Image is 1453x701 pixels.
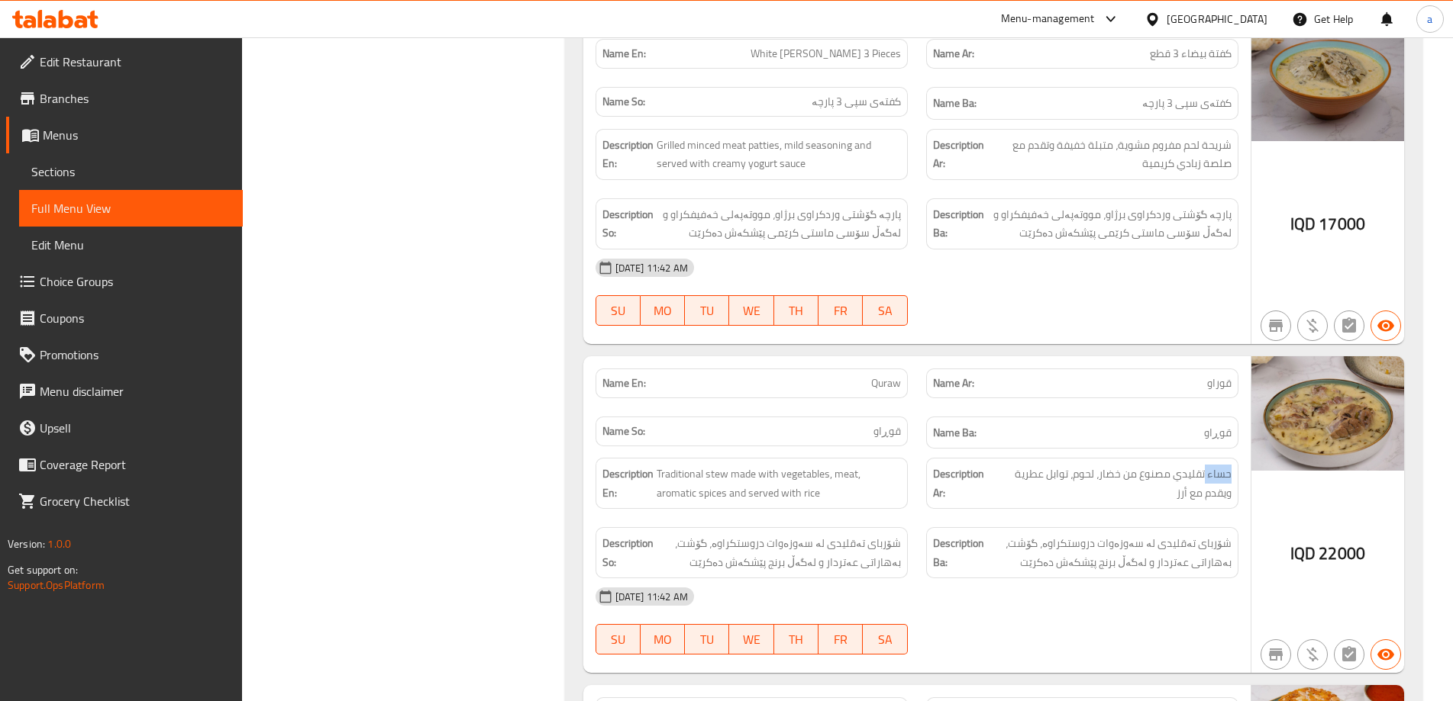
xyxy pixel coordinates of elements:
a: Edit Menu [19,227,243,263]
button: SU [596,295,641,326]
strong: Name Ba: [933,423,977,442]
span: Branches [40,89,231,108]
span: Sections [31,162,231,181]
strong: Description So: [602,205,654,243]
button: Not branch specific item [1261,639,1291,670]
button: FR [819,624,863,654]
span: IQD [1290,539,1316,568]
a: Promotions [6,336,243,373]
a: Edit Restaurant [6,43,243,80]
button: SA [863,295,907,326]
span: TH [780,300,812,322]
span: 22000 [1319,539,1365,568]
span: Choice Groups [40,272,231,291]
strong: Description Ba: [933,534,984,571]
button: TH [774,624,819,654]
span: TU [691,300,723,322]
strong: Description Ba: [933,205,984,243]
strong: Description En: [602,136,654,173]
button: Purchased item [1297,310,1328,341]
span: Menu disclaimer [40,382,231,400]
strong: Name Ba: [933,94,977,113]
a: Grocery Checklist [6,483,243,519]
button: Not branch specific item [1261,310,1291,341]
span: قوڕاو [873,423,901,439]
button: Purchased item [1297,639,1328,670]
a: Full Menu View [19,190,243,227]
span: Traditional stew made with vegetables, meat, aromatic spices and served with rice [657,465,901,502]
span: Quraw [871,375,901,391]
span: شۆربای تەقلیدی لە سەوزەوات دروستکراوە، گۆشت، بەهاراتی عەتردار و لەگەڵ برنج پێشکەش دەکرێت [657,534,901,571]
a: Menu disclaimer [6,373,243,410]
strong: Name So: [602,94,645,110]
span: پارچە گۆشتی وردکراوی برژاو، مووتەپەلی خەفیفکراو و لەگەڵ سۆسی ماستی کرێمی پێشکەش دەکرێت [657,205,901,243]
span: WE [735,629,767,651]
span: کفتەی سپی 3 پارچە [812,94,901,110]
span: [DATE] 11:42 AM [609,590,694,604]
strong: Description En: [602,465,654,502]
button: TU [685,295,729,326]
strong: Description Ar: [933,465,990,502]
span: White [PERSON_NAME] 3 Pieces [751,46,901,62]
span: a [1427,11,1432,27]
button: Available [1371,639,1401,670]
a: Sections [19,153,243,190]
span: شۆربای تەقلیدی لە سەوزەوات دروستکراوە، گۆشت، بەهاراتی عەتردار و لەگەڵ برنج پێشکەش دەکرێت [987,534,1232,571]
span: SA [869,300,901,322]
span: MO [647,629,679,651]
span: قوراو [1207,375,1232,391]
strong: Name En: [602,46,646,62]
span: شريحة لحم مفروم مشوية، متبلة خفيفة وتقدم مع صلصة زبادي كريمية [987,136,1232,173]
a: Choice Groups [6,263,243,300]
span: Menus [43,126,231,144]
a: Upsell [6,410,243,446]
span: پارچە گۆشتی وردکراوی برژاو، مووتەپەلی خەفیفکراو و لەگەڵ سۆسی ماستی کرێمی پێشکەش دەکرێت [987,205,1232,243]
span: SA [869,629,901,651]
span: حساء تقليدي مصنوع من خضار، لحوم، توابل عطرية ويقدم مع أرز [993,465,1232,502]
button: MO [641,295,685,326]
span: Grocery Checklist [40,492,231,510]
strong: Name Ar: [933,375,974,391]
span: Grilled minced meat patties, mild seasoning and served with creamy yogurt sauce [657,136,901,173]
span: Edit Restaurant [40,53,231,71]
span: [DATE] 11:42 AM [609,261,694,275]
button: TU [685,624,729,654]
span: 1.0.0 [47,534,71,554]
span: TU [691,629,723,651]
img: White_Kafta638923243005602626.jpg [1251,27,1404,141]
span: Upsell [40,419,231,437]
button: WE [729,295,773,326]
span: Coupons [40,309,231,327]
span: کفتەی سپی 3 پارچە [1142,94,1232,113]
button: Not has choices [1334,639,1364,670]
span: FR [825,300,857,322]
span: SU [602,300,634,322]
button: Not has choices [1334,310,1364,341]
button: SA [863,624,907,654]
button: TH [774,295,819,326]
button: Available [1371,310,1401,341]
div: [GEOGRAPHIC_DATA] [1167,11,1267,27]
span: SU [602,629,634,651]
span: WE [735,300,767,322]
span: Get support on: [8,560,78,580]
img: Qwuraw638923242690859641.jpg [1251,356,1404,471]
span: Promotions [40,346,231,364]
a: Branches [6,80,243,117]
strong: Description So: [602,534,654,571]
span: Coverage Report [40,455,231,474]
a: Menus [6,117,243,153]
a: Support.OpsPlatform [8,575,105,595]
span: MO [647,300,679,322]
span: TH [780,629,812,651]
button: WE [729,624,773,654]
strong: Name So: [602,423,645,439]
button: MO [641,624,685,654]
div: Menu-management [1001,10,1095,28]
span: IQD [1290,209,1316,239]
span: 17000 [1319,209,1365,239]
strong: Name Ar: [933,46,974,62]
span: Edit Menu [31,236,231,254]
a: Coupons [6,300,243,336]
span: Full Menu View [31,199,231,217]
